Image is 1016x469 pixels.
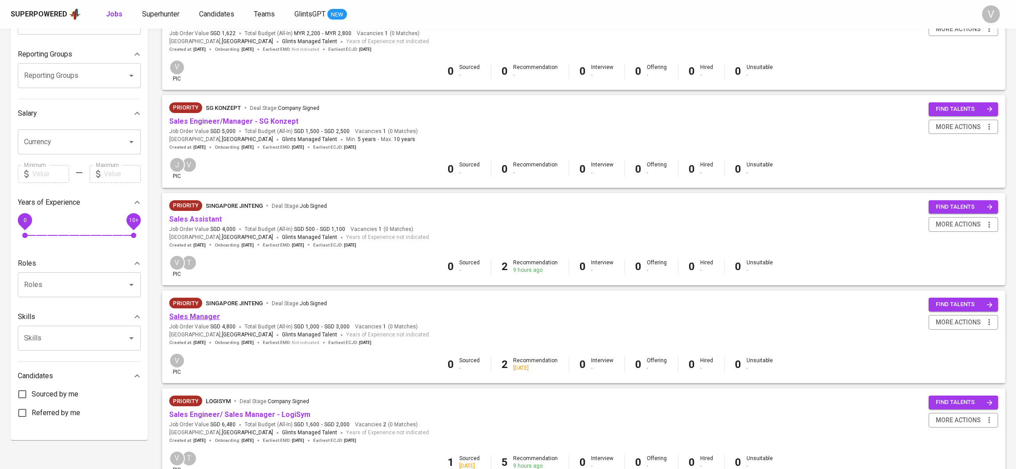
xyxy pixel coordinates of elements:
[294,421,319,429] span: SGD 1,600
[448,65,454,77] b: 0
[241,437,254,444] span: [DATE]
[245,30,351,37] span: Total Budget (All-In)
[321,421,322,429] span: -
[936,104,993,114] span: find talents
[193,46,206,53] span: [DATE]
[502,65,508,77] b: 0
[104,165,141,183] input: Value
[210,323,236,331] span: SGD 4,800
[169,128,236,135] span: Job Order Value
[32,389,78,400] span: Sourced by me
[514,169,558,177] div: -
[169,226,236,233] span: Job Order Value
[18,367,141,385] div: Candidates
[580,358,586,371] b: 0
[222,331,273,340] span: [GEOGRAPHIC_DATA]
[292,46,319,53] span: Not indicated
[169,242,206,248] span: Created at :
[210,226,236,233] span: SGD 4,000
[647,364,667,372] div: -
[125,279,138,291] button: Open
[592,259,614,274] div: Interview
[18,105,141,122] div: Salary
[169,451,185,466] div: V
[292,242,304,248] span: [DATE]
[199,10,234,18] span: Candidates
[514,64,558,79] div: Recommendation
[169,437,206,444] span: Created at :
[169,323,236,331] span: Job Order Value
[592,71,614,79] div: -
[169,60,185,83] div: pic
[321,128,322,135] span: -
[735,456,742,469] b: 0
[747,357,773,372] div: Unsuitable
[193,144,206,150] span: [DATE]
[215,242,254,248] span: Onboarding :
[106,10,122,18] b: Jobs
[929,102,998,116] button: find talents
[701,259,714,274] div: Hired
[701,161,714,176] div: Hired
[351,226,413,233] span: Vacancies ( 0 Matches )
[169,312,220,321] a: Sales Manager
[282,38,337,44] span: Glints Managed Talent
[929,200,998,214] button: find talents
[245,421,350,429] span: Total Budget (All-In)
[460,71,480,79] div: -
[460,169,480,177] div: -
[169,215,222,223] a: Sales Assistant
[125,69,138,82] button: Open
[313,242,356,248] span: Earliest ECJD :
[142,10,180,18] span: Superhunter
[460,357,480,372] div: Sourced
[448,358,454,371] b: 0
[241,46,254,53] span: [DATE]
[292,144,304,150] span: [DATE]
[747,169,773,177] div: -
[169,429,273,437] span: [GEOGRAPHIC_DATA] ,
[355,128,418,135] span: Vacancies ( 0 Matches )
[268,398,309,404] span: Company Signed
[272,203,327,209] span: Deal Stage :
[32,165,69,183] input: Value
[378,135,379,144] span: -
[325,30,351,37] span: MYR 2,800
[460,64,480,79] div: Sourced
[169,255,185,271] div: V
[636,456,642,469] b: 0
[448,163,454,175] b: 0
[936,415,981,426] span: more actions
[263,144,304,150] span: Earliest EMD :
[125,332,138,344] button: Open
[18,197,80,208] p: Years of Experience
[359,340,371,346] span: [DATE]
[936,299,993,310] span: find talents
[355,323,418,331] span: Vacancies ( 0 Matches )
[346,136,376,142] span: Min.
[747,71,773,79] div: -
[181,255,197,271] div: T
[636,260,642,273] b: 0
[169,331,273,340] span: [GEOGRAPHIC_DATA] ,
[11,9,67,20] div: Superpowered
[169,298,202,308] div: New Job received from Demand Team
[460,161,480,176] div: Sourced
[18,308,141,326] div: Skills
[647,64,667,79] div: Offering
[701,169,714,177] div: -
[735,65,742,77] b: 0
[169,46,206,53] span: Created at :
[735,260,742,273] b: 0
[448,456,454,469] b: 1
[636,358,642,371] b: 0
[929,217,998,232] button: more actions
[747,267,773,274] div: -
[502,358,508,371] b: 2
[169,353,185,368] div: V
[169,396,202,406] div: New Job received from Demand Team
[514,267,558,274] div: 9 hours ago
[358,136,376,142] span: 5 years
[647,161,667,176] div: Offering
[321,323,322,331] span: -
